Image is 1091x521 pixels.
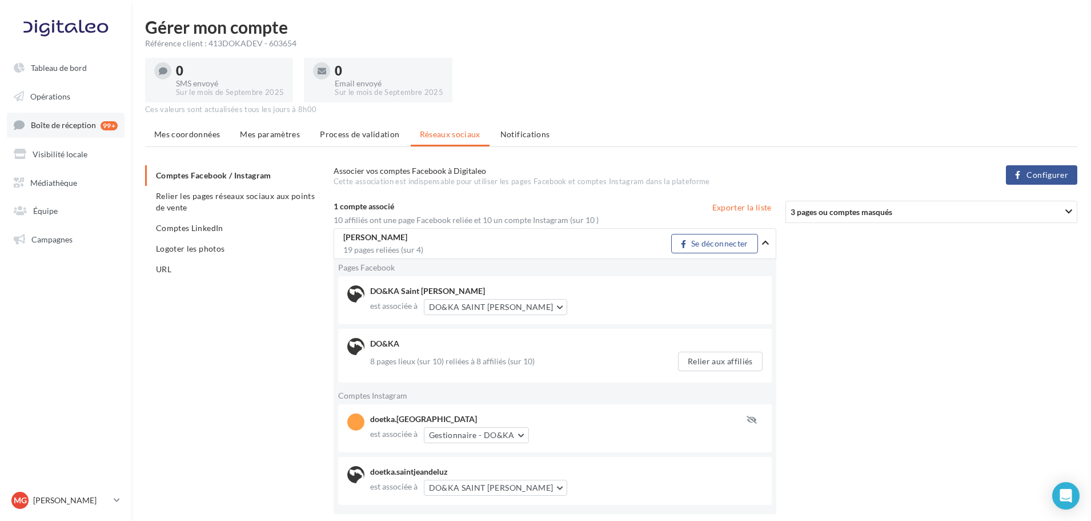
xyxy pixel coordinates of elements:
[101,121,118,130] div: 99+
[424,299,568,315] button: DO&KA SAINT [PERSON_NAME]
[1052,482,1080,510] div: Open Intercom Messenger
[33,206,58,216] span: Équipe
[338,392,772,400] div: Comptes Instagram
[145,105,1077,115] div: Ces valeurs sont actualisées tous les jours à 8h00
[156,264,171,274] span: URL
[145,38,1077,49] div: Référence client : 413DOKADEV - 603654
[7,171,125,195] a: Médiathèque
[1026,170,1068,180] span: Configurer
[343,246,672,254] div: 19 pages reliées (sur 4)
[33,149,87,159] span: Visibilité locale
[176,79,284,88] div: SMS envoyé
[7,142,125,166] a: Visibilité locale
[7,85,125,109] a: Opérations
[343,233,407,242] span: [PERSON_NAME]
[30,177,77,187] span: Médiathèque
[145,18,1077,35] h1: Gérer mon compte
[156,244,224,253] span: Logoter les photos
[678,352,763,371] button: Relier aux affiliés
[156,191,315,212] span: Relier les pages réseaux sociaux aux points de vente
[335,88,443,98] div: Sur le mois de Septembre 2025
[335,79,443,88] div: Email envoyé
[429,483,553,492] span: DO&KA SAINT [PERSON_NAME]
[31,63,87,73] span: Tableau de bord
[176,88,284,98] div: Sur le mois de Septembre 2025
[370,286,485,296] span: DO&KA Saint [PERSON_NAME]
[335,65,443,77] div: 0
[334,166,486,176] span: Associer vos comptes Facebook à Digitaleo
[370,430,418,438] div: est associée à
[320,129,399,139] span: Process de validation
[424,480,568,496] button: DO&KA SAINT [PERSON_NAME]
[7,199,125,223] a: Équipe
[370,483,418,491] div: est associée à
[500,129,550,139] span: Notifications
[429,302,553,312] span: DO&KA SAINT [PERSON_NAME]
[156,223,223,233] span: Comptes LinkedIn
[31,120,96,130] span: Boîte de réception
[791,207,892,217] span: 3 pages ou comptes masqués
[176,65,284,77] div: 0
[14,495,27,506] span: MG
[334,214,776,226] div: 10 affiliés ont une page Facebook reliée et 10 un compte Instagram (sur 10 )
[9,490,122,511] a: MG [PERSON_NAME]
[424,427,529,443] button: Gestionnaire - DO&KA
[334,201,394,211] span: 1 compte associé
[370,414,477,424] span: doetka.[GEOGRAPHIC_DATA]
[154,129,220,139] span: Mes coordonnées
[429,430,515,440] span: Gestionnaire - DO&KA
[671,234,757,253] button: Se déconnecter
[708,201,776,214] button: Exporter la liste
[7,113,125,137] a: Boîte de réception 99+
[338,264,772,272] div: Pages Facebook
[334,177,827,187] div: Cette association est indispensable pour utiliser les pages Facebook et comptes Instagram dans la...
[33,495,109,506] p: [PERSON_NAME]
[30,92,70,101] span: Opérations
[370,357,648,365] div: 8 pages lieux (sur 10) reliées à 8 affiliés (sur 10)
[31,234,73,244] span: Campagnes
[240,129,300,139] span: Mes paramètres
[1006,165,1077,185] button: Configurer
[370,339,399,348] span: DO&KA
[370,302,418,310] div: est associée à
[370,467,448,476] span: doetka.saintjeandeluz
